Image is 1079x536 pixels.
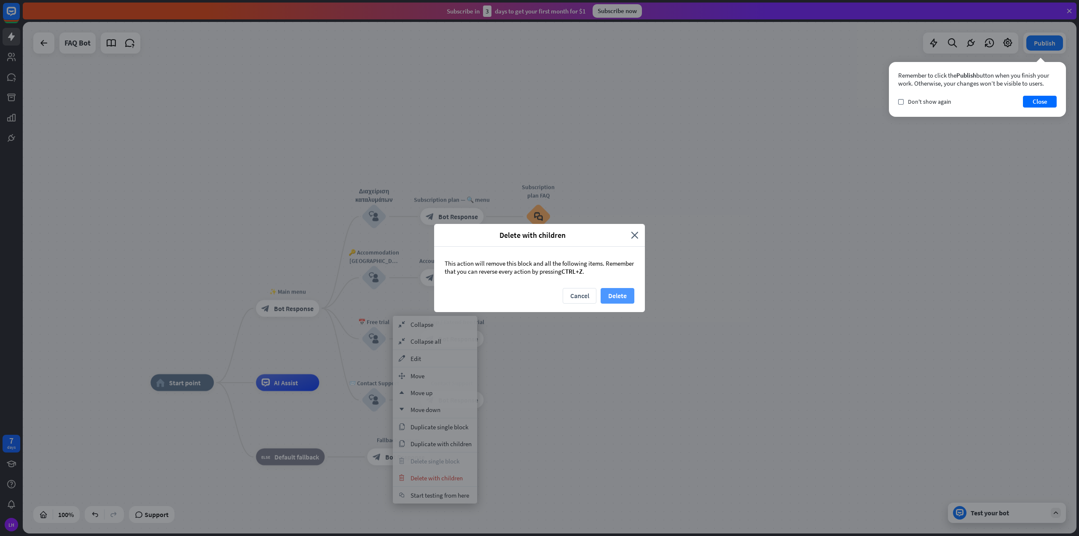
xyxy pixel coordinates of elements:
[908,98,951,105] span: Don't show again
[956,71,976,79] span: Publish
[561,267,582,275] span: CTRL+Z
[440,230,625,240] span: Delete with children
[631,230,639,240] i: close
[601,288,634,304] button: Delete
[1023,96,1057,108] button: Close
[434,247,645,288] div: This action will remove this block and all the following items. Remember that you can reverse eve...
[563,288,596,304] button: Cancel
[7,3,32,29] button: Open LiveChat chat widget
[898,71,1057,87] div: Remember to click the button when you finish your work. Otherwise, your changes won’t be visible ...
